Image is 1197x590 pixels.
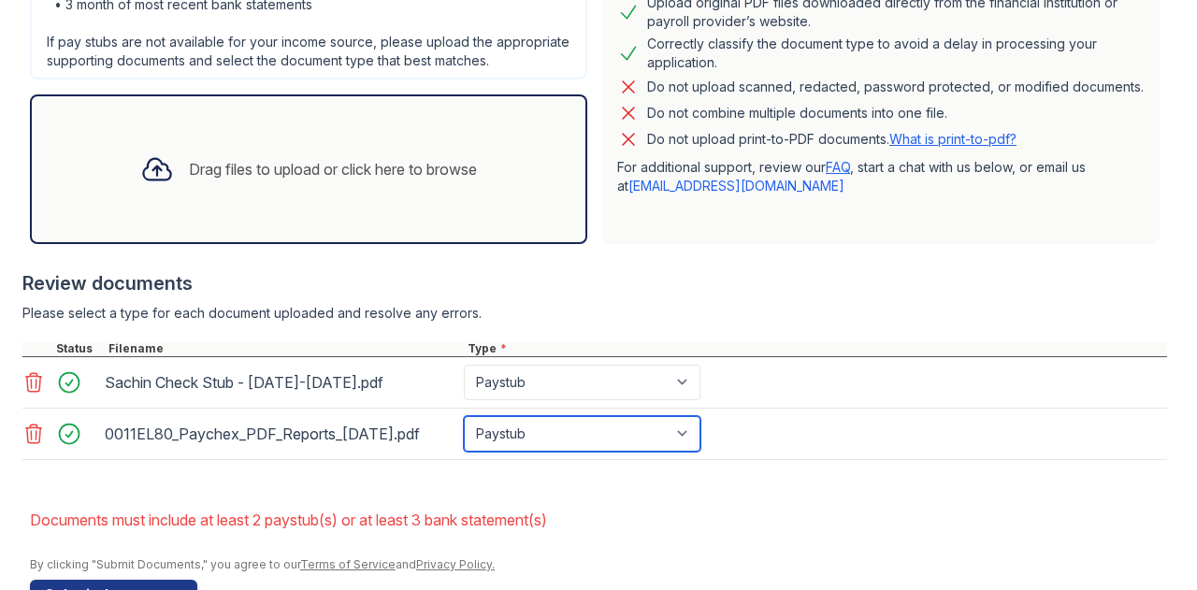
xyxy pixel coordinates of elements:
a: What is print-to-pdf? [889,131,1017,147]
div: Drag files to upload or click here to browse [189,158,477,180]
div: Please select a type for each document uploaded and resolve any errors. [22,304,1167,323]
p: For additional support, review our , start a chat with us below, or email us at [617,158,1145,195]
div: Correctly classify the document type to avoid a delay in processing your application. [647,35,1145,72]
div: By clicking "Submit Documents," you agree to our and [30,557,1167,572]
div: Review documents [22,270,1167,296]
div: Type [464,341,1167,356]
div: 0011EL80_Paychex_PDF_Reports_[DATE].pdf [105,419,456,449]
a: Terms of Service [300,557,396,571]
a: [EMAIL_ADDRESS][DOMAIN_NAME] [628,178,844,194]
div: Do not combine multiple documents into one file. [647,102,947,124]
a: Privacy Policy. [416,557,495,571]
div: Do not upload scanned, redacted, password protected, or modified documents. [647,76,1144,98]
li: Documents must include at least 2 paystub(s) or at least 3 bank statement(s) [30,501,1167,539]
div: Sachin Check Stub - [DATE]-[DATE].pdf [105,367,456,397]
div: Status [52,341,105,356]
p: Do not upload print-to-PDF documents. [647,130,1017,149]
a: FAQ [826,159,850,175]
div: Filename [105,341,464,356]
